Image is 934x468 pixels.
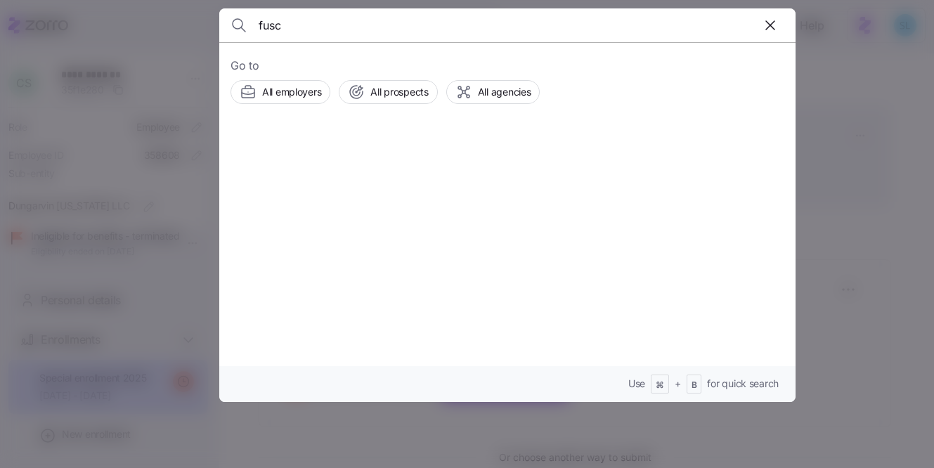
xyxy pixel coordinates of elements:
[628,377,645,391] span: Use
[675,377,681,391] span: +
[478,85,531,99] span: All agencies
[656,379,664,391] span: ⌘
[339,80,437,104] button: All prospects
[370,85,428,99] span: All prospects
[707,377,779,391] span: for quick search
[692,379,697,391] span: B
[262,85,321,99] span: All employers
[231,80,330,104] button: All employers
[446,80,540,104] button: All agencies
[231,57,784,74] span: Go to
